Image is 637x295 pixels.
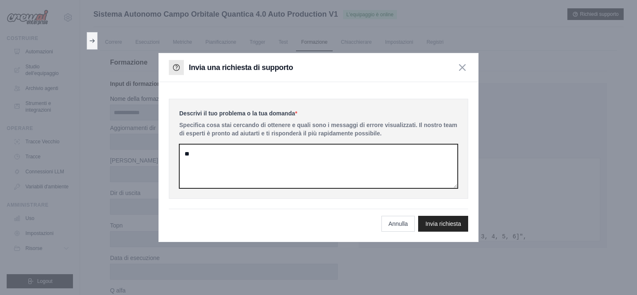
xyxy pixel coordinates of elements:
font: Descrivi il tuo problema o la tua domanda [179,110,295,117]
button: Annulla [381,216,415,232]
h3: Invia una richiesta di supporto [189,62,293,73]
div: Widget chat [595,255,637,295]
button: Invia richiesta [418,216,468,232]
p: Specifica cosa stai cercando di ottenere e quali sono i messaggi di errore visualizzati. Il nostr... [179,121,458,137]
iframe: Chat Widget [595,255,637,295]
